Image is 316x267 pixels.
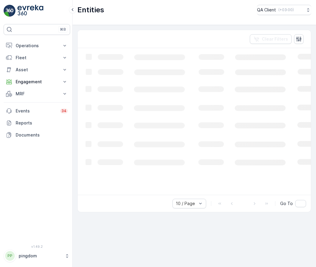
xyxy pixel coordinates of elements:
[16,67,58,73] p: Asset
[77,5,104,15] p: Entities
[4,250,70,262] button: PPpingdom
[61,109,67,113] p: 34
[16,132,68,138] p: Documents
[16,91,58,97] p: MRF
[19,253,62,259] p: pingdom
[17,5,43,17] img: logo_light-DOdMpM7g.png
[4,5,16,17] img: logo
[4,52,70,64] button: Fleet
[4,129,70,141] a: Documents
[250,34,292,44] button: Clear Filters
[4,117,70,129] a: Reports
[257,7,276,13] p: QA Client
[4,105,70,117] a: Events34
[16,120,68,126] p: Reports
[280,201,293,207] span: Go To
[5,251,15,261] div: PP
[16,43,58,49] p: Operations
[60,27,66,32] p: ⌘B
[278,8,294,12] p: ( +03:00 )
[4,76,70,88] button: Engagement
[16,79,58,85] p: Engagement
[262,36,288,42] p: Clear Filters
[4,88,70,100] button: MRF
[16,55,58,61] p: Fleet
[257,5,311,15] button: QA Client(+03:00)
[4,40,70,52] button: Operations
[16,108,57,114] p: Events
[4,245,70,248] span: v 1.49.2
[4,64,70,76] button: Asset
